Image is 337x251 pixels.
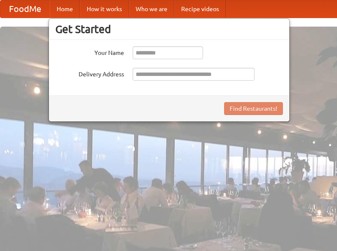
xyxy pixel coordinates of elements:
[50,0,80,18] a: Home
[0,0,50,18] a: FoodMe
[55,68,124,79] label: Delivery Address
[174,0,226,18] a: Recipe videos
[55,23,283,36] h3: Get Started
[224,102,283,115] button: Find Restaurants!
[80,0,129,18] a: How it works
[129,0,174,18] a: Who we are
[55,46,124,57] label: Your Name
